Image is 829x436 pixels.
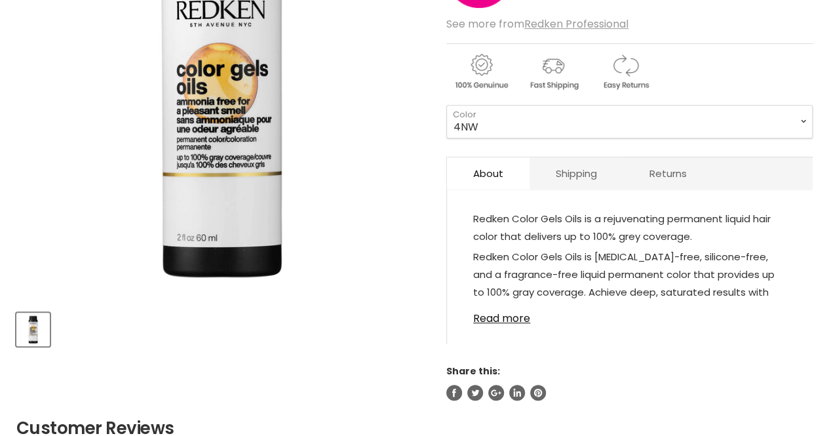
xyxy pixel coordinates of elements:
a: Redken Professional [524,16,628,31]
span: Share this: [446,365,500,378]
a: Returns [623,157,713,189]
img: returns.gif [590,52,660,92]
a: Shipping [530,157,623,189]
button: Redken Color Gels Oils [16,313,50,346]
a: Read more [473,305,786,325]
div: Product thumbnails [14,309,429,346]
span: See more from [446,16,628,31]
img: genuine.gif [446,52,516,92]
p: Redken Color Gels Oils is a rejuvenating permanent liquid hair color that delivers up to 100% gre... [473,210,786,248]
a: About [447,157,530,189]
img: shipping.gif [518,52,588,92]
img: Redken Color Gels Oils [18,314,48,345]
p: Redken Color Gels Oils is [MEDICAL_DATA]-free, silicone-free, and a fragrance-free liquid permane... [473,248,786,321]
aside: Share this: [446,365,813,401]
